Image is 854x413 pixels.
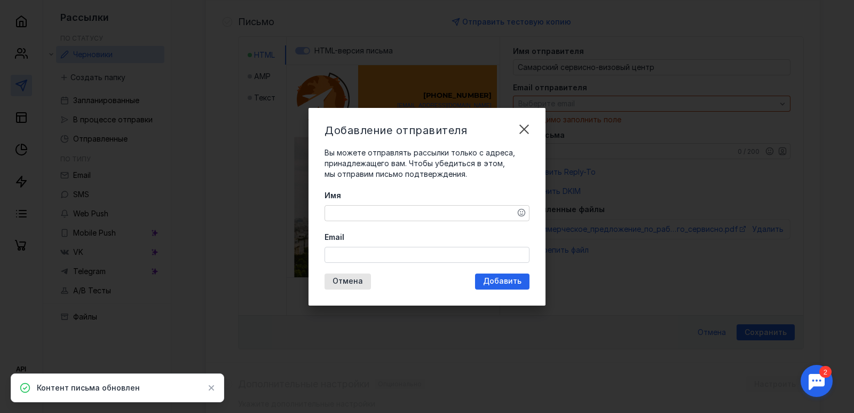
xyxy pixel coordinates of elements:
span: Добавление отправителя [325,124,467,137]
span: Добавить [483,277,521,286]
span: Контент письма обновлен [37,383,140,393]
button: Отмена [325,274,371,290]
span: Отмена [333,277,363,286]
div: 2 [24,6,36,18]
span: Имя [325,190,341,201]
span: Вы можете отправлять рассылки только с адреса, принадлежащего вам. Чтобы убедиться в этом, мы отп... [325,148,515,178]
span: Email [325,232,344,243]
button: Добавить [475,274,529,290]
